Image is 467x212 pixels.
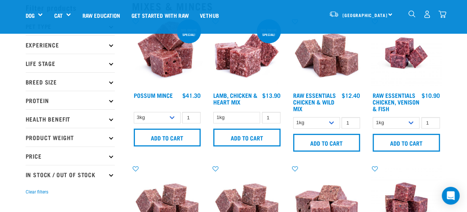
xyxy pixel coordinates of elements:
[211,18,282,89] img: 1124 Lamb Chicken Heart Mix 01
[373,93,419,110] a: Raw Essentials Chicken, Venison & Fish
[329,11,339,17] img: van-moving.png
[134,93,173,97] a: Possum Mince
[182,112,201,123] input: 1
[182,92,201,99] div: $41.30
[26,189,48,195] button: Clear filters
[26,165,115,183] p: In Stock / Out Of Stock
[421,117,440,129] input: 1
[262,92,280,99] div: $13.90
[262,112,280,123] input: 1
[371,18,442,89] img: Chicken Venison mix 1655
[26,109,115,128] p: Health Benefit
[26,11,35,20] a: Dog
[77,0,126,30] a: Raw Education
[342,92,360,99] div: $12.40
[343,14,387,16] span: [GEOGRAPHIC_DATA]
[408,10,415,17] img: home-icon-1@2x.png
[134,129,201,146] input: Add to cart
[126,0,194,30] a: Get started with Raw
[422,92,440,99] div: $10.90
[293,93,336,110] a: Raw Essentials Chicken & Wild Mix
[54,11,62,20] a: Cat
[26,35,115,54] p: Experience
[438,10,446,18] img: home-icon@2x.png
[213,93,257,103] a: Lamb, Chicken & Heart Mix
[373,134,440,152] input: Add to cart
[26,54,115,72] p: Life Stage
[291,18,362,89] img: Pile Of Cubed Chicken Wild Meat Mix
[132,18,203,89] img: 1102 Possum Mince 01
[194,0,224,30] a: Vethub
[26,146,115,165] p: Price
[26,91,115,109] p: Protein
[423,10,431,18] img: user.png
[26,72,115,91] p: Breed Size
[341,117,360,129] input: 1
[442,187,460,205] div: Open Intercom Messenger
[293,134,360,152] input: Add to cart
[26,128,115,146] p: Product Weight
[213,129,280,146] input: Add to cart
